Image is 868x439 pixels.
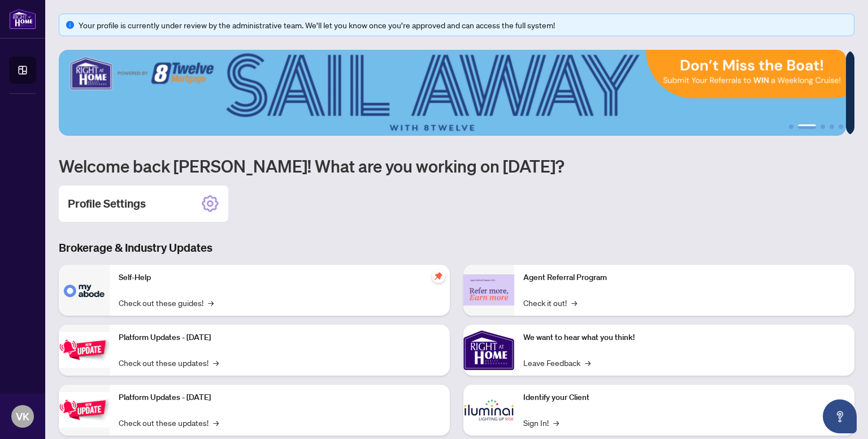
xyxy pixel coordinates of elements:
span: → [553,416,559,429]
button: Open asap [823,399,857,433]
img: logo [9,8,36,29]
span: → [208,296,214,309]
p: Platform Updates - [DATE] [119,332,441,344]
a: Sign In!→ [523,416,559,429]
a: Check out these guides!→ [119,296,214,309]
p: Agent Referral Program [523,272,845,284]
button: 4 [830,124,834,129]
img: Platform Updates - July 8, 2025 [59,392,110,428]
span: VK [16,408,29,424]
img: Identify your Client [463,385,514,436]
p: Platform Updates - [DATE] [119,391,441,404]
p: Identify your Client [523,391,845,404]
a: Check it out!→ [523,296,577,309]
span: → [585,356,591,369]
a: Check out these updates!→ [119,416,219,429]
span: → [571,296,577,309]
a: Leave Feedback→ [523,356,591,369]
p: We want to hear what you think! [523,332,845,344]
button: 3 [821,124,825,129]
img: Self-Help [59,265,110,316]
span: → [213,416,219,429]
span: info-circle [66,21,74,29]
div: Your profile is currently under review by the administrative team. We’ll let you know once you’re... [79,19,847,31]
h1: Welcome back [PERSON_NAME]! What are you working on [DATE]? [59,155,854,177]
h3: Brokerage & Industry Updates [59,240,854,256]
button: 1 [789,124,793,129]
h2: Profile Settings [68,196,146,212]
p: Self-Help [119,272,441,284]
img: Slide 1 [59,50,846,136]
span: → [213,356,219,369]
button: 5 [839,124,843,129]
button: 2 [798,124,816,129]
img: We want to hear what you think! [463,325,514,376]
span: pushpin [432,269,445,283]
img: Agent Referral Program [463,274,514,305]
img: Platform Updates - July 21, 2025 [59,332,110,368]
a: Check out these updates!→ [119,356,219,369]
